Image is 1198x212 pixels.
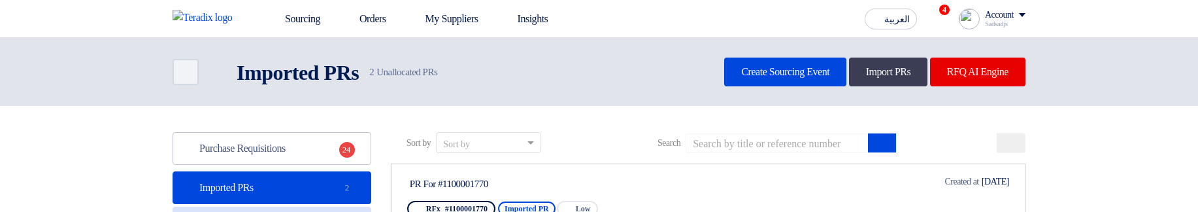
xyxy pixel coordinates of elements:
[369,65,437,80] span: Unallocated PRs
[407,136,431,150] span: Sort by
[173,171,371,204] a: Imported PRs2
[926,175,1009,188] div: [DATE]
[959,9,980,29] img: profile_test.png
[939,5,950,15] span: 4
[657,136,680,150] span: Search
[173,10,241,26] img: Teradix logo
[849,58,928,86] a: Import PRs
[397,5,489,33] a: My Suppliers
[985,10,1014,21] div: Account
[985,20,1025,27] div: Sadsadjs
[489,5,559,33] a: Insights
[865,9,917,29] button: العربية
[339,181,355,194] span: 2
[173,132,371,165] a: Purchase Requisitions24
[724,58,846,86] a: Create Sourcing Event
[339,142,355,158] span: 24
[237,60,359,86] h2: Imported PRs
[686,133,869,153] input: Search by title or reference number
[443,137,470,151] div: Sort by
[331,5,397,33] a: Orders
[944,175,978,188] span: Created at
[930,58,1025,86] a: RFQ AI Engine
[256,5,331,33] a: Sourcing
[884,15,910,24] span: العربية
[410,178,655,190] div: PR For #1100001770
[369,67,374,77] span: 2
